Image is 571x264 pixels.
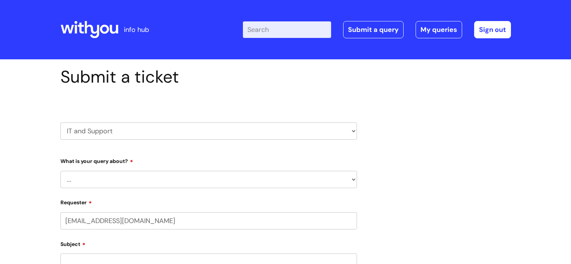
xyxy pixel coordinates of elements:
label: What is your query about? [60,155,357,164]
a: My queries [416,21,462,38]
p: info hub [124,24,149,36]
input: Email [60,212,357,229]
a: Sign out [474,21,511,38]
h1: Submit a ticket [60,67,357,87]
label: Subject [60,238,357,247]
label: Requester [60,197,357,206]
div: | - [243,21,511,38]
a: Submit a query [343,21,404,38]
input: Search [243,21,331,38]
